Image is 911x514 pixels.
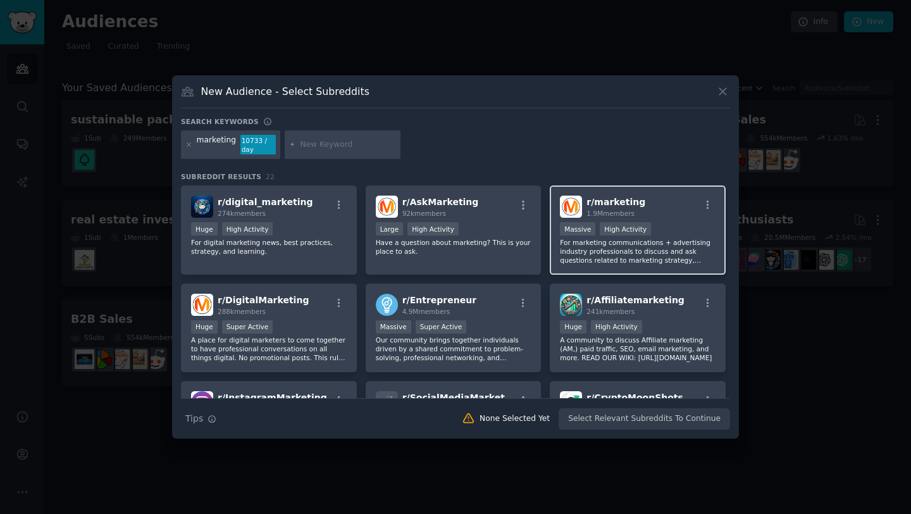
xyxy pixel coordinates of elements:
p: For digital marketing news, best practices, strategy, and learning. [191,238,347,256]
span: r/ Affiliatemarketing [586,295,685,305]
h3: New Audience - Select Subreddits [201,85,369,98]
button: Tips [181,408,221,430]
span: 4.9M members [402,308,450,315]
img: Affiliatemarketing [560,294,582,316]
span: r/ digital_marketing [218,197,313,207]
span: r/ CryptoMoonShots [586,392,683,403]
span: Tips [185,412,203,425]
span: 288k members [218,308,266,315]
span: r/ DigitalMarketing [218,295,309,305]
input: New Keyword [300,139,396,151]
div: Massive [560,222,595,235]
p: Our community brings together individuals driven by a shared commitment to problem-solving, profe... [376,335,531,362]
p: Have a question about marketing? This is your place to ask. [376,238,531,256]
img: InstagramMarketing [191,391,213,413]
span: Subreddit Results [181,172,261,181]
span: r/ SocialMediaMarketing [402,392,521,403]
span: 22 [266,173,275,180]
span: r/ marketing [586,197,645,207]
img: CryptoMoonShots [560,391,582,413]
div: Super Active [222,320,273,334]
span: r/ InstagramMarketing [218,392,327,403]
h3: Search keywords [181,117,259,126]
span: 92k members [402,210,446,217]
div: High Activity [222,222,273,235]
img: DigitalMarketing [191,294,213,316]
span: r/ AskMarketing [402,197,479,207]
div: Massive [376,320,411,334]
div: Large [376,222,404,235]
p: A community to discuss Affiliate marketing (AM,) paid traffic, SEO, email marketing, and more. RE... [560,335,716,362]
span: 241k members [586,308,635,315]
div: None Selected Yet [480,413,550,425]
div: Huge [191,320,218,334]
img: digital_marketing [191,196,213,218]
p: For marketing communications + advertising industry professionals to discuss and ask questions re... [560,238,716,265]
p: A place for digital marketers to come together to have professional conversations on all things d... [191,335,347,362]
div: High Activity [407,222,459,235]
div: High Activity [600,222,651,235]
div: 10733 / day [240,135,276,155]
span: 274k members [218,210,266,217]
span: r/ Entrepreneur [402,295,476,305]
div: marketing [197,135,236,155]
img: AskMarketing [376,196,398,218]
div: Huge [560,320,586,334]
div: Super Active [416,320,467,334]
img: Entrepreneur [376,294,398,316]
div: High Activity [591,320,642,334]
span: 1.9M members [586,210,635,217]
div: Huge [191,222,218,235]
img: marketing [560,196,582,218]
